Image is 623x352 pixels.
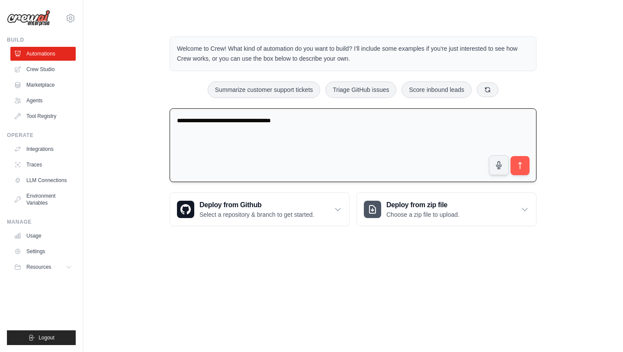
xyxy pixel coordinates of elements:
a: Traces [10,158,76,172]
img: Logo [7,10,50,26]
p: Welcome to Crew! What kind of automation do you want to build? I'll include some examples if you'... [177,44,529,64]
h3: Deploy from Github [199,200,314,210]
p: Choose a zip file to upload. [386,210,459,219]
a: Automations [10,47,76,61]
a: Integrations [10,142,76,156]
a: Tool Registry [10,109,76,123]
span: Resources [26,264,51,271]
div: Operate [7,132,76,139]
p: Select a repository & branch to get started. [199,210,314,219]
button: Resources [10,260,76,274]
button: Score inbound leads [401,81,472,98]
span: Logout [39,334,55,341]
a: Environment Variables [10,189,76,210]
a: Agents [10,94,76,108]
iframe: Chat Widget [580,310,623,352]
a: Usage [10,229,76,243]
a: Crew Studio [10,62,76,76]
button: Summarize customer support tickets [208,81,320,98]
div: Build [7,36,76,43]
button: Triage GitHub issues [325,81,396,98]
div: Manage [7,218,76,225]
h3: Deploy from zip file [386,200,459,210]
button: Logout [7,330,76,345]
a: Marketplace [10,78,76,92]
a: Settings [10,244,76,258]
a: LLM Connections [10,173,76,187]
